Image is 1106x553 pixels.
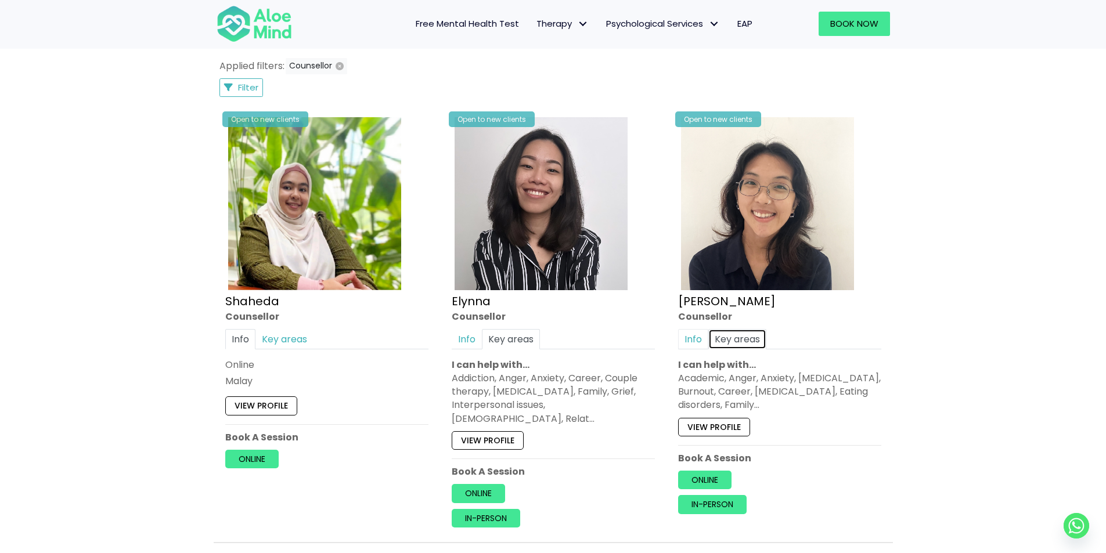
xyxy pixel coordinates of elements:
span: Therapy [536,17,589,30]
p: Book A Session [225,431,428,444]
div: Open to new clients [675,111,761,127]
p: I can help with… [452,358,655,371]
a: Info [452,329,482,349]
p: Book A Session [452,465,655,478]
p: Book A Session [678,451,881,465]
a: Key areas [255,329,314,349]
a: View profile [225,397,297,415]
a: EAP [729,12,761,36]
img: Emelyne Counsellor [681,117,854,290]
span: EAP [737,17,752,30]
a: Psychological ServicesPsychological Services: submenu [597,12,729,36]
img: Elynna Counsellor [455,117,628,290]
a: Free Mental Health Test [407,12,528,36]
span: Free Mental Health Test [416,17,519,30]
a: Shaheda [225,293,279,309]
a: View profile [678,418,750,436]
a: Info [678,329,708,349]
div: Academic, Anger, Anxiety, [MEDICAL_DATA], Burnout, Career, [MEDICAL_DATA], Eating disorders, Family… [678,371,881,412]
a: Key areas [482,329,540,349]
a: Info [225,329,255,349]
div: Counsellor [225,310,428,323]
a: In-person [678,496,747,514]
a: Elynna [452,293,491,309]
div: Open to new clients [449,111,535,127]
a: In-person [452,509,520,527]
div: Addiction, Anger, Anxiety, Career, Couple therapy, [MEDICAL_DATA], Family, Grief, Interpersonal i... [452,371,655,425]
span: Applied filters: [219,59,284,73]
a: Key areas [708,329,766,349]
a: Whatsapp [1064,513,1089,538]
span: Filter [238,81,258,93]
img: Aloe mind Logo [217,5,292,43]
a: TherapyTherapy: submenu [528,12,597,36]
span: Psychological Services [606,17,720,30]
a: Online [678,471,732,489]
div: Counsellor [678,310,881,323]
a: View profile [452,431,524,450]
div: Counsellor [452,310,655,323]
p: I can help with… [678,358,881,371]
button: Counsellor [286,58,347,74]
span: Book Now [830,17,878,30]
button: Filter Listings [219,78,264,97]
img: Shaheda Counsellor [228,117,401,290]
a: Book Now [819,12,890,36]
span: Therapy: submenu [575,16,592,32]
a: Online [225,450,279,468]
nav: Menu [307,12,761,36]
a: Online [452,485,505,503]
span: Psychological Services: submenu [706,16,723,32]
p: Malay [225,374,428,388]
div: Online [225,358,428,371]
a: [PERSON_NAME] [678,293,776,309]
div: Open to new clients [222,111,308,127]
